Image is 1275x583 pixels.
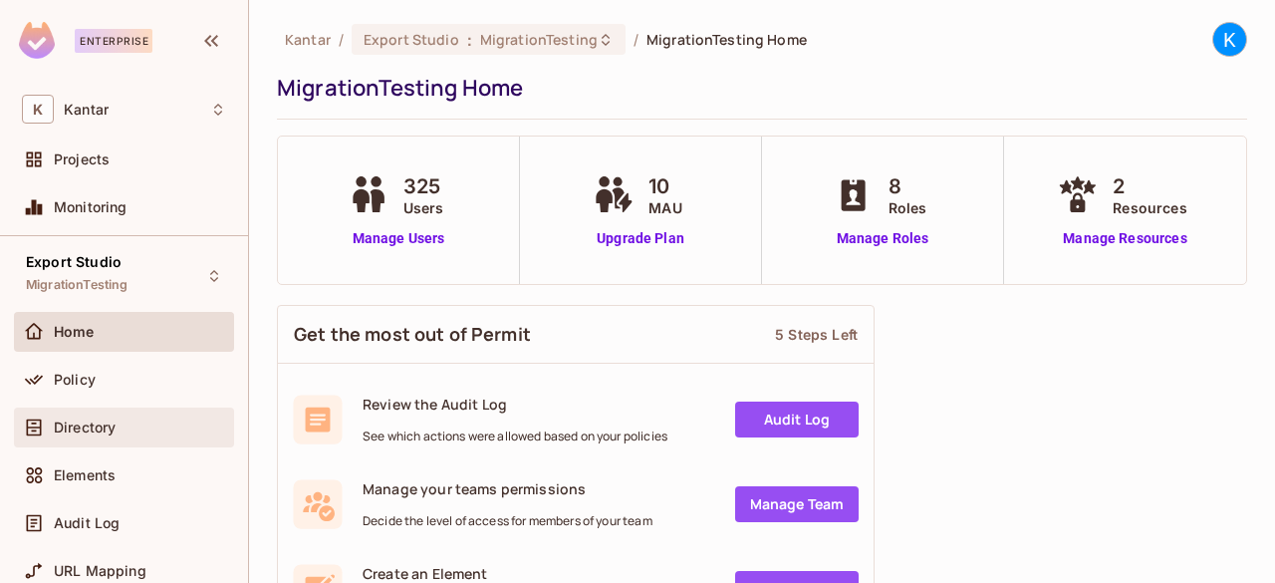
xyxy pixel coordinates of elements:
span: Audit Log [54,515,120,531]
span: Resources [1113,197,1186,218]
span: Home [54,324,95,340]
span: Monitoring [54,199,127,215]
span: Get the most out of Permit [294,322,531,347]
div: Enterprise [75,29,152,53]
span: 2 [1113,171,1186,201]
span: : [466,32,473,48]
li: / [339,30,344,49]
span: the active workspace [285,30,331,49]
span: Elements [54,467,116,483]
span: URL Mapping [54,563,146,579]
a: Manage Team [735,486,859,522]
img: SReyMgAAAABJRU5ErkJggg== [19,22,55,59]
span: Review the Audit Log [363,395,667,414]
div: 5 Steps Left [775,325,858,344]
span: Directory [54,420,116,436]
span: MigrationTesting [480,30,598,49]
div: MigrationTesting Home [277,73,1237,103]
span: 325 [403,171,444,201]
a: Manage Users [344,228,454,249]
a: Manage Resources [1053,228,1196,249]
span: Export Studio [364,30,459,49]
a: Upgrade Plan [589,228,691,249]
span: Create an Element [363,564,677,583]
span: MAU [648,197,681,218]
span: MigrationTesting Home [646,30,807,49]
span: K [22,95,54,124]
a: Manage Roles [829,228,937,249]
span: Manage your teams permissions [363,479,652,498]
a: Audit Log [735,402,859,437]
span: 10 [648,171,681,201]
span: 8 [889,171,927,201]
span: See which actions were allowed based on your policies [363,429,667,444]
span: Export Studio [26,254,122,270]
span: Projects [54,151,110,167]
span: Decide the level of access for members of your team [363,513,652,529]
div: K [1212,22,1247,57]
span: MigrationTesting [26,277,127,293]
span: Roles [889,197,927,218]
span: Users [403,197,444,218]
li: / [634,30,638,49]
span: Policy [54,372,96,388]
span: Workspace: Kantar [64,102,109,118]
